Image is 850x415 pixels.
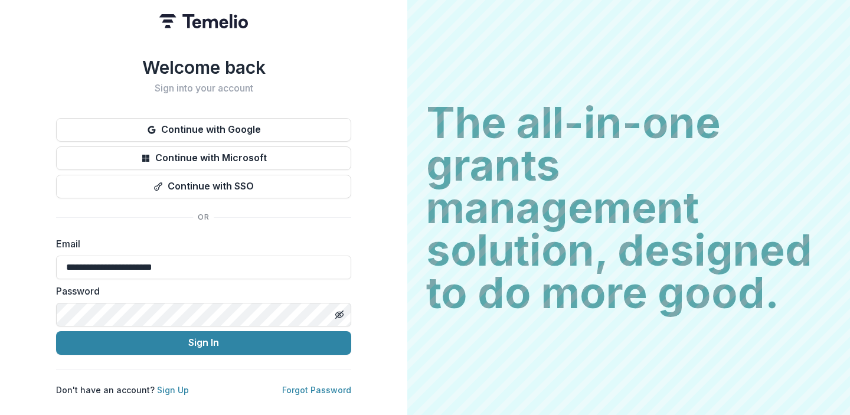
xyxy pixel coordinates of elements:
[56,384,189,396] p: Don't have an account?
[159,14,248,28] img: Temelio
[56,284,344,298] label: Password
[56,83,351,94] h2: Sign into your account
[56,118,351,142] button: Continue with Google
[56,146,351,170] button: Continue with Microsoft
[56,175,351,198] button: Continue with SSO
[56,57,351,78] h1: Welcome back
[282,385,351,395] a: Forgot Password
[56,331,351,355] button: Sign In
[56,237,344,251] label: Email
[157,385,189,395] a: Sign Up
[330,305,349,324] button: Toggle password visibility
